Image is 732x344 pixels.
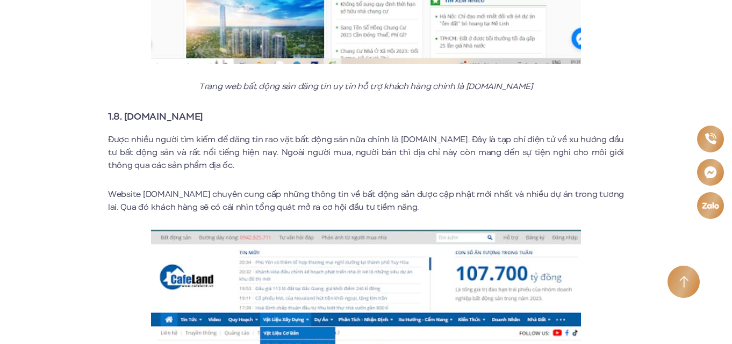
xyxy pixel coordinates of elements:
[108,188,624,214] p: Website [DOMAIN_NAME] chuyên cung cấp những thông tin về bất động sản được cập nhật mới nhất và n...
[704,165,717,178] img: Messenger icon
[108,133,624,172] p: Được nhiều người tìm kiếm để đăng tin rao vặt bất động sản nữa chính là [DOMAIN_NAME]. Đây là tạp...
[701,202,719,208] img: Zalo icon
[108,109,203,123] strong: 1.8. [DOMAIN_NAME]
[199,80,533,92] em: Trang web bất động sản đăng tin uy tín hỗ trợ khách hàng chính là [DOMAIN_NAME]
[679,276,688,288] img: Arrow icon
[705,133,716,144] img: Phone icon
